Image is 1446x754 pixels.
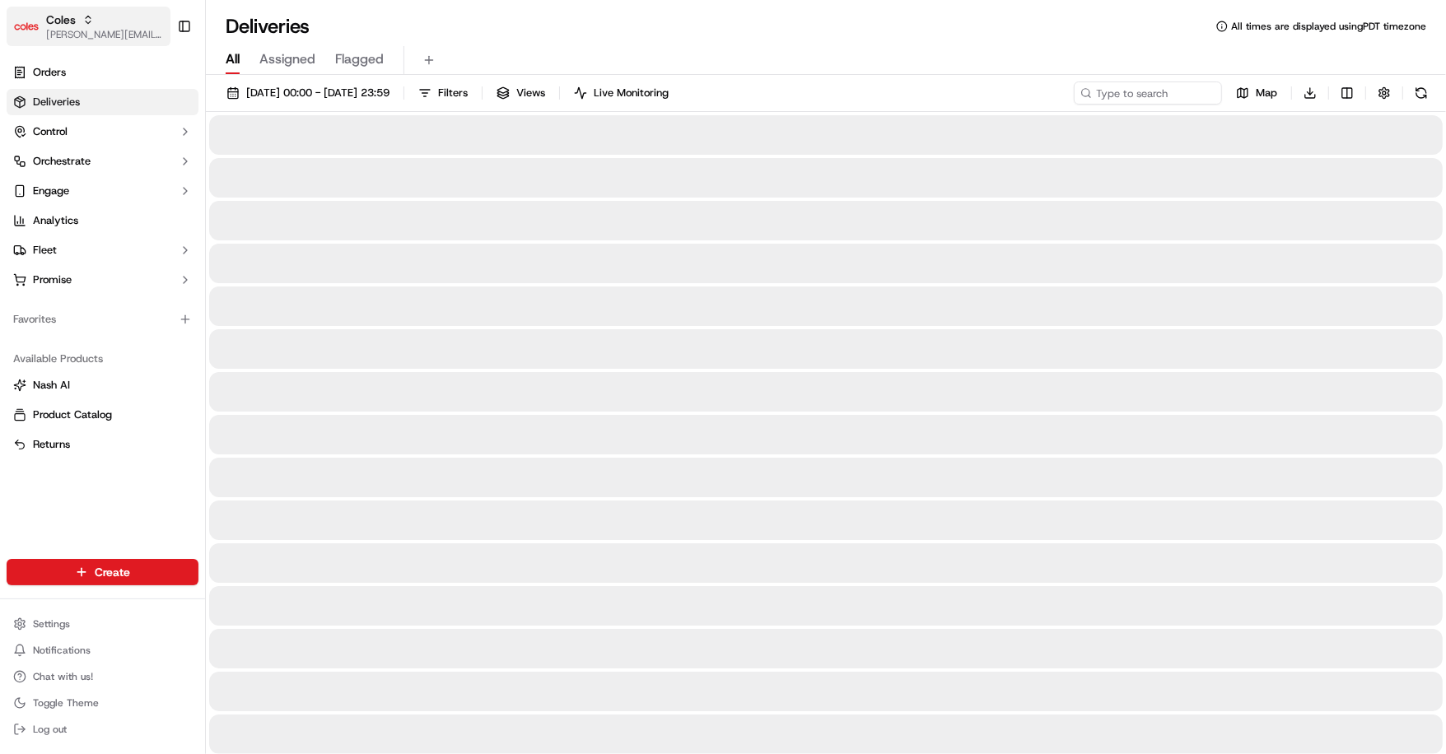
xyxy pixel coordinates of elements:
[156,367,264,384] span: API Documentation
[16,156,46,186] img: 1736555255976-a54dd68f-1ca7-489b-9aae-adbdc363a1c4
[567,81,676,105] button: Live Monitoring
[16,16,49,49] img: Nash
[516,86,545,100] span: Views
[164,407,199,420] span: Pylon
[1410,81,1433,105] button: Refresh
[7,119,198,145] button: Control
[7,691,198,714] button: Toggle Theme
[7,178,198,204] button: Engage
[33,95,80,109] span: Deliveries
[1229,81,1285,105] button: Map
[146,299,180,312] span: [DATE]
[411,81,475,105] button: Filters
[146,254,180,268] span: [DATE]
[33,696,99,710] span: Toggle Theme
[33,154,91,169] span: Orchestrate
[335,49,384,69] span: Flagged
[246,86,389,100] span: [DATE] 00:00 - [DATE] 23:59
[7,237,198,263] button: Fleet
[35,156,64,186] img: 9348399581014_9c7cce1b1fe23128a2eb_72.jpg
[7,718,198,741] button: Log out
[33,723,67,736] span: Log out
[16,283,43,310] img: Ben Goodger
[259,49,315,69] span: Assigned
[46,12,76,28] button: Coles
[74,156,270,173] div: Start new chat
[33,670,93,683] span: Chat with us!
[133,361,271,390] a: 💻API Documentation
[438,86,468,100] span: Filters
[7,267,198,293] button: Promise
[226,13,310,40] h1: Deliveries
[13,437,192,452] a: Returns
[7,402,198,428] button: Product Catalog
[137,254,142,268] span: •
[33,213,78,228] span: Analytics
[33,124,68,139] span: Control
[7,148,198,175] button: Orchestrate
[16,239,43,265] img: Asif Zaman Khan
[74,173,226,186] div: We're available if you need us!
[33,367,126,384] span: Knowledge Base
[33,272,72,287] span: Promise
[280,161,300,181] button: Start new chat
[51,254,133,268] span: [PERSON_NAME]
[7,639,198,662] button: Notifications
[7,372,198,398] button: Nash AI
[13,378,192,393] a: Nash AI
[1256,86,1277,100] span: Map
[33,65,66,80] span: Orders
[7,346,198,372] div: Available Products
[13,407,192,422] a: Product Catalog
[255,210,300,230] button: See all
[13,13,40,40] img: Coles
[16,213,110,226] div: Past conversations
[33,407,112,422] span: Product Catalog
[16,65,300,91] p: Welcome 👋
[1074,81,1222,105] input: Type to search
[33,255,46,268] img: 1736555255976-a54dd68f-1ca7-489b-9aae-adbdc363a1c4
[7,207,198,234] a: Analytics
[7,306,198,333] div: Favorites
[219,81,397,105] button: [DATE] 00:00 - [DATE] 23:59
[33,437,70,452] span: Returns
[95,564,130,580] span: Create
[116,407,199,420] a: Powered byPylon
[33,378,70,393] span: Nash AI
[10,361,133,390] a: 📗Knowledge Base
[1231,20,1426,33] span: All times are displayed using PDT timezone
[51,299,133,312] span: [PERSON_NAME]
[7,665,198,688] button: Chat with us!
[594,86,669,100] span: Live Monitoring
[33,243,57,258] span: Fleet
[7,59,198,86] a: Orders
[33,617,70,631] span: Settings
[7,559,198,585] button: Create
[137,299,142,312] span: •
[33,184,69,198] span: Engage
[43,105,296,123] input: Got a question? Start typing here...
[7,7,170,46] button: ColesColes[PERSON_NAME][EMAIL_ADDRESS][DOMAIN_NAME]
[226,49,240,69] span: All
[46,28,164,41] button: [PERSON_NAME][EMAIL_ADDRESS][DOMAIN_NAME]
[139,369,152,382] div: 💻
[7,89,198,115] a: Deliveries
[7,431,198,458] button: Returns
[7,612,198,635] button: Settings
[33,644,91,657] span: Notifications
[489,81,553,105] button: Views
[33,300,46,313] img: 1736555255976-a54dd68f-1ca7-489b-9aae-adbdc363a1c4
[16,369,30,382] div: 📗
